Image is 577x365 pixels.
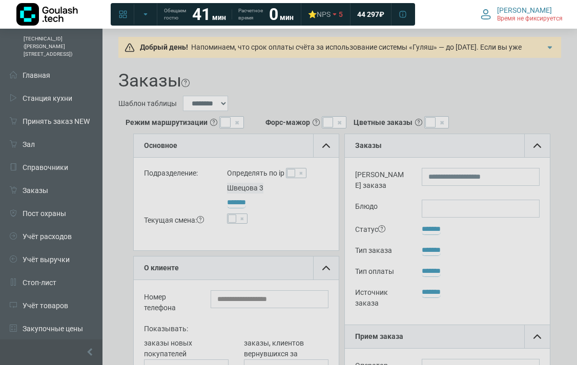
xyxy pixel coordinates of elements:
[212,13,226,22] span: мин
[164,7,186,22] span: Обещаем гостю
[302,5,349,24] a: ⭐NPS 5
[238,7,263,22] span: Расчетное время
[308,10,331,19] div: ⭐
[497,6,552,15] span: [PERSON_NAME]
[339,10,343,19] span: 5
[475,4,569,25] button: [PERSON_NAME] Время не фиксируется
[497,15,563,23] span: Время не фиксируется
[269,5,278,24] strong: 0
[192,5,211,24] strong: 41
[16,3,78,26] img: Логотип компании Goulash.tech
[357,10,379,19] span: 44 297
[379,10,384,19] span: ₽
[317,10,331,18] span: NPS
[351,5,390,24] a: 44 297 ₽
[280,13,294,22] span: мин
[158,5,300,24] a: Обещаем гостю 41 мин Расчетное время 0 мин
